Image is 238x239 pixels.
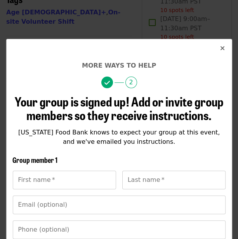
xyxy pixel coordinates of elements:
[12,220,225,239] input: Phone (optional)
[82,62,156,69] span: More ways to help
[220,45,225,52] i: times icon
[125,77,137,88] span: 2
[12,195,225,214] input: Email (optional)
[15,92,224,124] span: Your group is signed up! Add or invite group members so they receive instructions.
[104,79,110,87] i: check icon
[18,129,220,145] span: [US_STATE] Food Bank knows to expect your group at this event, and we've emailed you instructions.
[122,171,226,189] input: Last name
[12,155,57,165] span: Group member 1
[213,39,232,58] button: Close
[12,171,116,189] input: First name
